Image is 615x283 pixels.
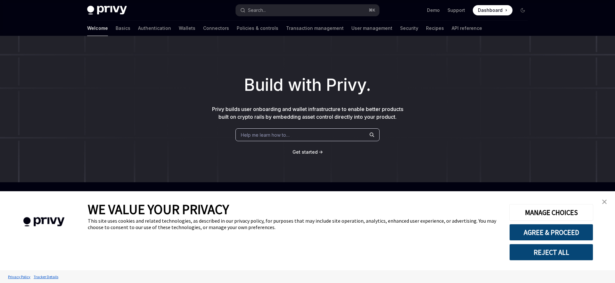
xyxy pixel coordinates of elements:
[241,132,290,138] span: Help me learn how to…
[452,21,482,36] a: API reference
[88,218,500,230] div: This site uses cookies and related technologies, as described in our privacy policy, for purposes...
[138,21,171,36] a: Authentication
[400,21,418,36] a: Security
[10,208,78,236] img: company logo
[369,8,375,13] span: ⌘ K
[237,21,278,36] a: Policies & controls
[286,21,344,36] a: Transaction management
[509,244,593,261] button: REJECT ALL
[292,149,318,155] span: Get started
[447,7,465,13] a: Support
[203,21,229,36] a: Connectors
[212,106,403,120] span: Privy builds user onboarding and wallet infrastructure to enable better products built on crypto ...
[509,224,593,241] button: AGREE & PROCEED
[509,204,593,221] button: MANAGE CHOICES
[426,21,444,36] a: Recipes
[236,4,379,16] button: Search...⌘K
[602,200,607,204] img: close banner
[351,21,392,36] a: User management
[87,21,108,36] a: Welcome
[87,6,127,15] img: dark logo
[88,201,229,218] span: WE VALUE YOUR PRIVACY
[598,195,611,208] a: close banner
[292,149,318,155] a: Get started
[248,6,266,14] div: Search...
[6,271,32,282] a: Privacy Policy
[116,21,130,36] a: Basics
[32,271,60,282] a: Tracker Details
[427,7,440,13] a: Demo
[10,73,605,98] h1: Build with Privy.
[518,5,528,15] button: Toggle dark mode
[179,21,195,36] a: Wallets
[478,7,503,13] span: Dashboard
[473,5,512,15] a: Dashboard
